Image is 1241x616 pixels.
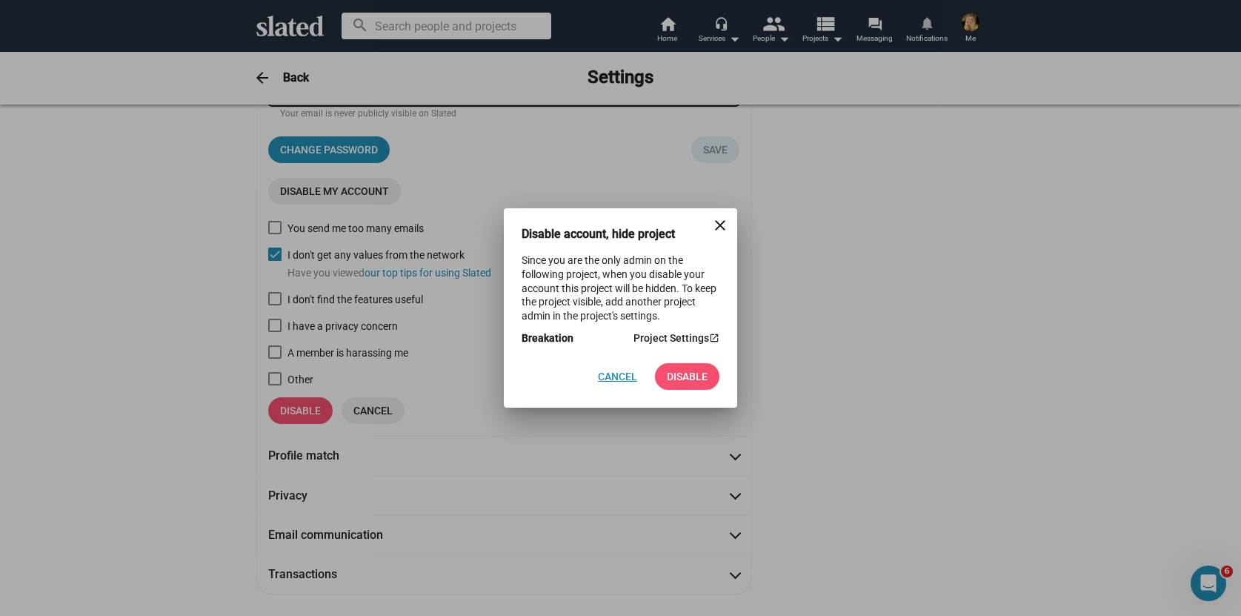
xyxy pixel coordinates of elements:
strong: Breakation [522,331,631,345]
span: Disable [667,363,708,390]
mat-icon: launch [709,331,719,345]
div: Since you are the only admin on the following project, when you disable your account this project... [504,254,737,345]
mat-icon: close [711,216,729,234]
button: Cancel [586,363,649,390]
span: Cancel [598,363,637,390]
button: Disable [655,363,719,390]
a: Project Settings [633,331,719,345]
h3: Disable account, hide project [522,226,696,242]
